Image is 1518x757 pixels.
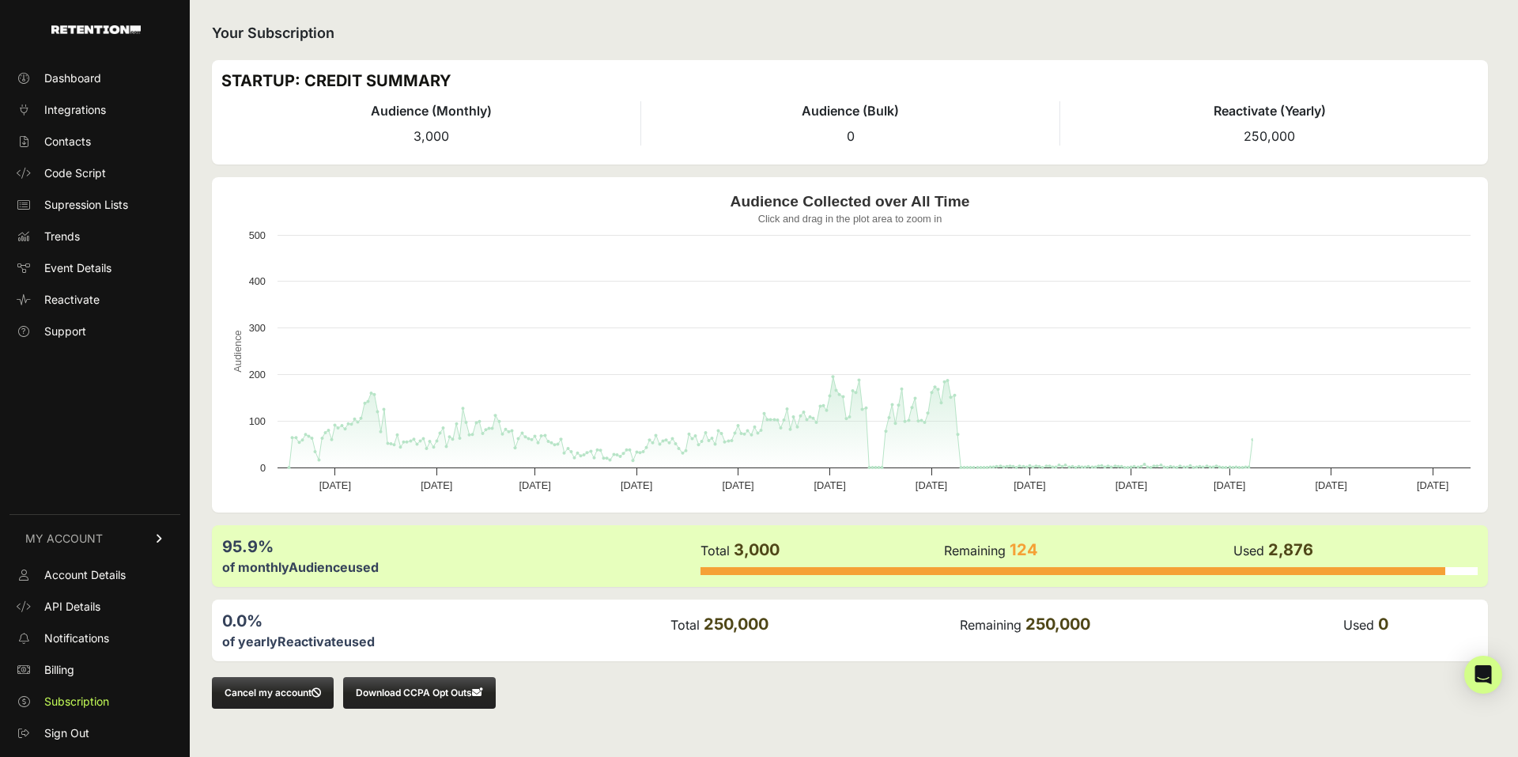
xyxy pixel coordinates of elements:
[9,657,180,683] a: Billing
[249,369,266,380] text: 200
[814,479,845,491] text: [DATE]
[1244,128,1295,144] span: 250,000
[1233,543,1264,558] label: Used
[212,22,1488,44] h2: Your Subscription
[319,479,351,491] text: [DATE]
[1060,101,1478,120] h4: Reactivate (Yearly)
[343,677,496,709] button: Download CCPA Opt Outs
[621,479,652,491] text: [DATE]
[232,330,244,372] text: Audience
[9,721,180,746] a: Sign Out
[670,617,700,633] label: Total
[9,97,180,123] a: Integrations
[222,558,699,577] div: of monthly used
[222,536,699,558] div: 95.9%
[944,543,1006,558] label: Remaining
[1014,479,1045,491] text: [DATE]
[1378,615,1388,634] span: 0
[1116,479,1147,491] text: [DATE]
[9,66,180,91] a: Dashboard
[44,102,106,118] span: Integrations
[44,165,106,181] span: Code Script
[44,725,89,741] span: Sign Out
[44,567,126,583] span: Account Details
[641,101,1059,120] h4: Audience (Bulk)
[9,161,180,186] a: Code Script
[722,479,753,491] text: [DATE]
[44,70,101,86] span: Dashboard
[25,531,103,547] span: MY ACCOUNT
[9,626,180,651] a: Notifications
[1268,540,1313,559] span: 2,876
[700,543,730,558] label: Total
[44,630,109,646] span: Notifications
[44,197,128,213] span: Supression Lists
[1214,479,1245,491] text: [DATE]
[847,128,855,144] span: 0
[9,689,180,714] a: Subscription
[44,229,80,244] span: Trends
[9,224,180,249] a: Trends
[51,25,141,34] img: Retention.com
[222,632,669,651] div: of yearly used
[9,129,180,154] a: Contacts
[916,479,947,491] text: [DATE]
[221,101,640,120] h4: Audience (Monthly)
[212,677,334,709] button: Cancel my account
[278,634,344,649] label: Reactivate
[9,514,180,562] a: MY ACCOUNT
[222,610,669,632] div: 0.0%
[9,562,180,588] a: Account Details
[221,187,1478,503] svg: Audience Collected over All Time
[249,322,266,334] text: 300
[413,128,449,144] span: 3,000
[221,70,1478,92] h3: STARTUP: CREDIT SUMMARY
[9,594,180,619] a: API Details
[249,229,266,241] text: 500
[960,617,1021,633] label: Remaining
[1417,479,1448,491] text: [DATE]
[44,260,111,276] span: Event Details
[1010,540,1038,559] span: 124
[9,255,180,281] a: Event Details
[9,319,180,344] a: Support
[731,193,970,210] text: Audience Collected over All Time
[44,134,91,150] span: Contacts
[289,559,348,575] label: Audience
[421,479,452,491] text: [DATE]
[44,599,100,615] span: API Details
[249,415,266,427] text: 100
[44,694,109,710] span: Subscription
[758,213,942,225] text: Click and drag in the plot area to zoom in
[1343,617,1374,633] label: Used
[1025,615,1090,634] span: 250,000
[519,479,550,491] text: [DATE]
[44,324,86,339] span: Support
[1315,479,1346,491] text: [DATE]
[260,462,266,474] text: 0
[249,275,266,287] text: 400
[44,292,100,308] span: Reactivate
[9,287,180,312] a: Reactivate
[9,192,180,218] a: Supression Lists
[704,615,768,634] span: 250,000
[44,662,74,678] span: Billing
[1464,656,1502,694] div: Open Intercom Messenger
[734,540,780,559] span: 3,000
